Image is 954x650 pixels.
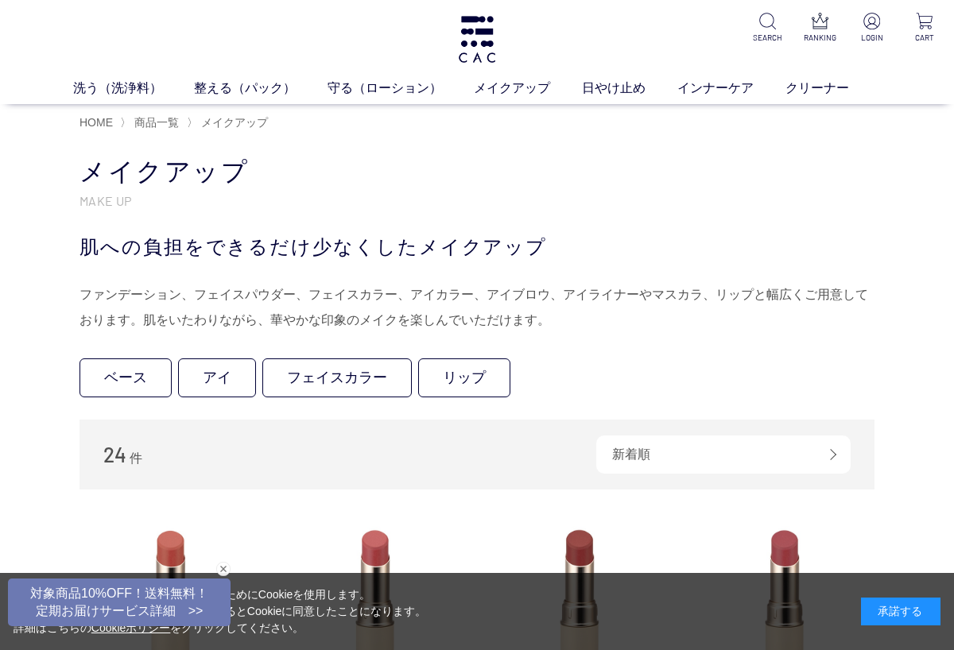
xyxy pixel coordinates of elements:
span: メイクアップ [201,116,268,129]
a: メイクアップ [474,79,582,98]
div: 肌への負担をできるだけ少なくしたメイクアップ [79,233,874,261]
a: 商品一覧 [131,116,179,129]
a: メイクアップ [198,116,268,129]
div: 承諾する [861,598,940,625]
a: LOGIN [855,13,889,44]
a: 日やけ止め [582,79,677,98]
a: ベース [79,358,172,397]
span: 件 [130,451,142,465]
p: SEARCH [750,32,784,44]
p: RANKING [803,32,836,44]
li: 〉 [187,115,272,130]
a: アイ [178,358,256,397]
a: リップ [418,358,510,397]
div: 新着順 [596,435,851,474]
p: LOGIN [855,32,889,44]
h1: メイクアップ [79,155,874,189]
a: HOME [79,116,113,129]
a: インナーケア [677,79,785,98]
a: 整える（パック） [194,79,328,98]
span: 商品一覧 [134,116,179,129]
p: CART [908,32,941,44]
a: RANKING [803,13,836,44]
a: 洗う（洗浄料） [73,79,194,98]
a: SEARCH [750,13,784,44]
li: 〉 [120,115,183,130]
p: MAKE UP [79,192,874,209]
div: ファンデーション、フェイスパウダー、フェイスカラー、アイカラー、アイブロウ、アイライナーやマスカラ、リップと幅広くご用意しております。肌をいたわりながら、華やかな印象のメイクを楽しんでいただけます。 [79,282,874,333]
a: フェイスカラー [262,358,412,397]
a: クリーナー [785,79,881,98]
a: CART [908,13,941,44]
a: 守る（ローション） [328,79,474,98]
img: logo [456,16,498,63]
span: 24 [103,442,126,466]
